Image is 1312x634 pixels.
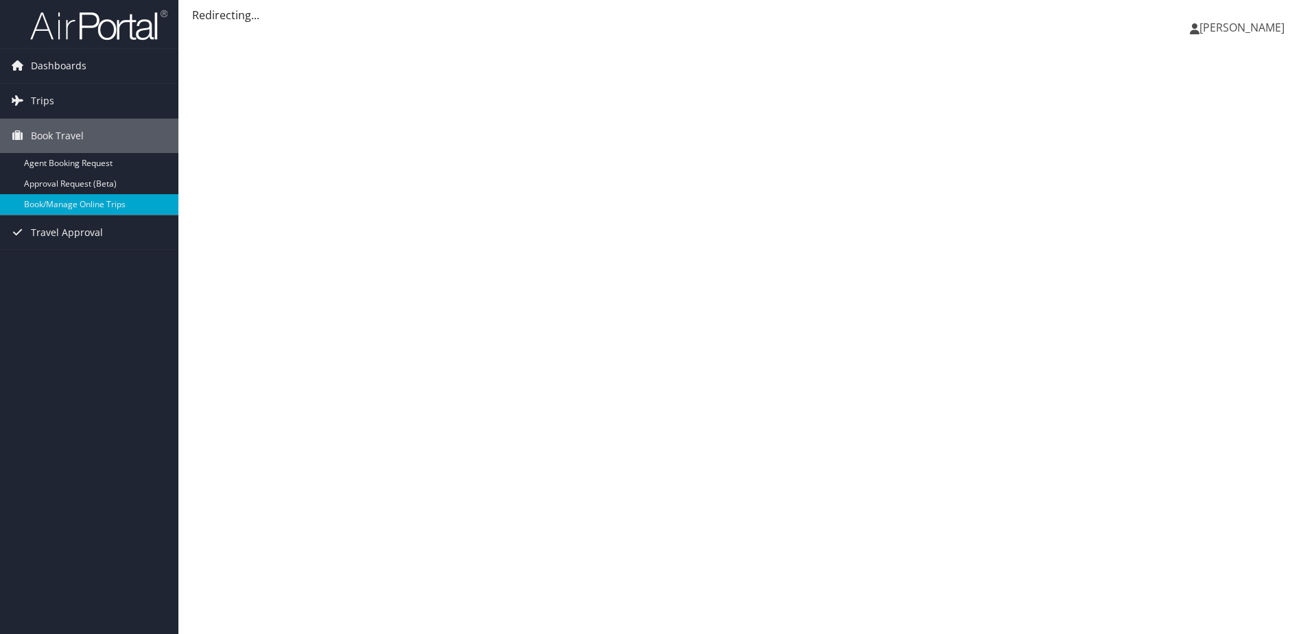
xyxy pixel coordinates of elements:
[31,119,84,153] span: Book Travel
[1199,20,1285,35] span: [PERSON_NAME]
[31,84,54,118] span: Trips
[192,7,1298,23] div: Redirecting...
[30,9,167,41] img: airportal-logo.png
[31,49,86,83] span: Dashboards
[31,215,103,250] span: Travel Approval
[1190,7,1298,48] a: [PERSON_NAME]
